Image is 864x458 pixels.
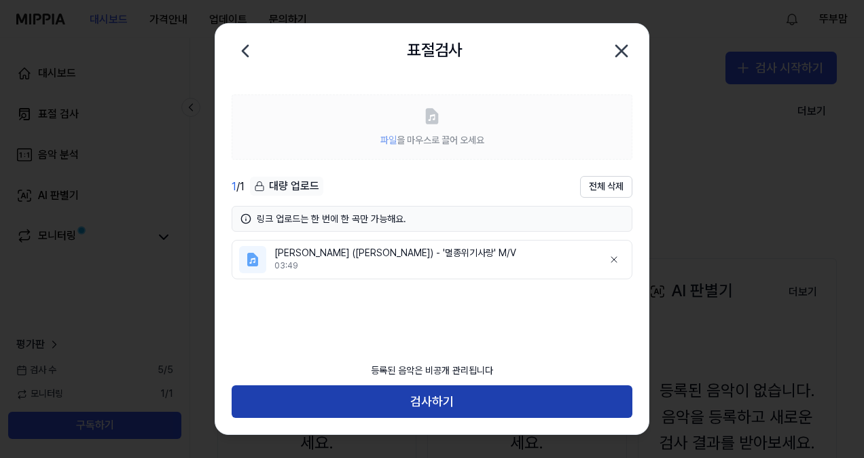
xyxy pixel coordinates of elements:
button: 전체 삭제 [580,176,632,198]
div: 링크 업로드는 한 번에 한 곡만 가능해요. [257,212,624,226]
button: 대량 업로드 [250,177,323,196]
h2: 표절검사 [407,37,463,63]
button: 검사하기 [232,385,632,418]
span: 1 [232,180,236,193]
div: / 1 [232,179,245,195]
div: 등록된 음악은 비공개 관리됩니다 [363,356,501,386]
span: 파일 [380,135,397,145]
div: [PERSON_NAME] ([PERSON_NAME]) - '멸종위기사랑' M/V [274,247,592,260]
div: 03:49 [274,260,592,272]
span: 을 마우스로 끌어 오세요 [380,135,484,145]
